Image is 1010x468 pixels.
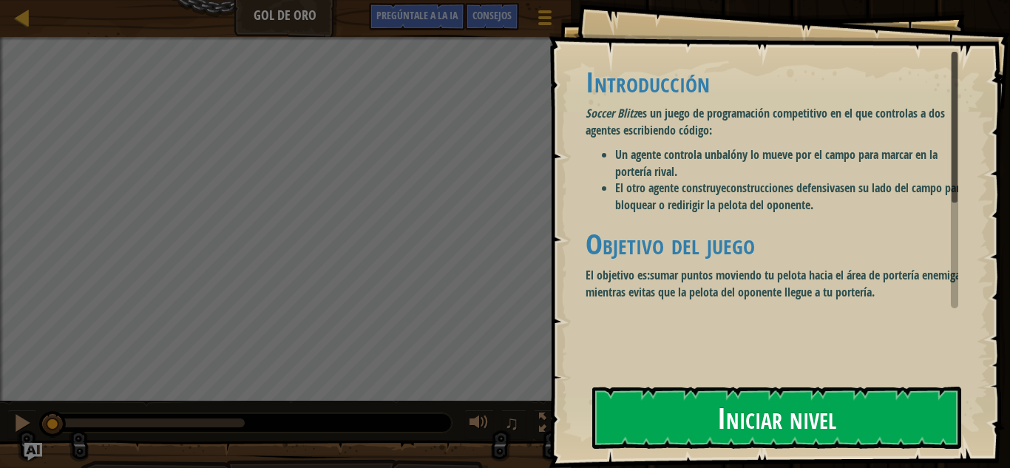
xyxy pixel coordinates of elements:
[526,3,563,38] button: Mostrar menú del juego
[376,8,458,22] font: Pregúntale a la IA
[586,105,637,121] font: Soccer Blitz
[615,146,716,163] font: Un agente controla un
[615,180,726,196] font: El otro agente construye
[586,62,710,101] font: Introducción
[464,410,494,440] button: Ajustar volumen
[369,3,465,30] button: Pregúntale a la IA
[615,146,938,180] font: y lo mueve por el campo para marcar en la portería rival.
[504,412,519,434] font: ♫
[586,224,755,263] font: Objetivo del juego
[24,443,42,461] button: Pregúntale a la IA
[472,8,512,22] font: Consejos
[716,146,742,163] font: balón
[717,397,836,437] font: Iniciar nivel
[534,410,563,440] button: Alternativa pantalla completa.
[7,410,37,440] button: Ctrl + P: Pausa
[586,105,945,138] font: es un juego de programación competitivo en el que controlas a dos agentes escribiendo código:
[586,267,960,300] font: sumar puntos moviendo tu pelota hacia el área de portería enemiga mientras evitas que la pelota d...
[592,387,961,449] button: Iniciar nivel
[501,410,526,440] button: ♫
[615,180,965,213] font: en su lado del campo para bloquear o redirigir la pelota del oponente.
[586,267,650,283] font: El objetivo es:
[726,180,844,196] font: construcciones defensivas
